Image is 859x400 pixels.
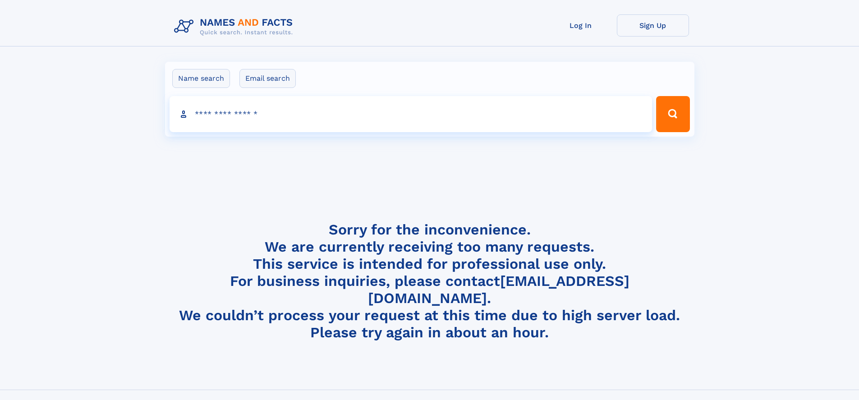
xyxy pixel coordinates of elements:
[656,96,689,132] button: Search Button
[545,14,617,37] a: Log In
[170,14,300,39] img: Logo Names and Facts
[170,221,689,341] h4: Sorry for the inconvenience. We are currently receiving too many requests. This service is intend...
[239,69,296,88] label: Email search
[172,69,230,88] label: Name search
[368,272,629,307] a: [EMAIL_ADDRESS][DOMAIN_NAME]
[170,96,652,132] input: search input
[617,14,689,37] a: Sign Up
